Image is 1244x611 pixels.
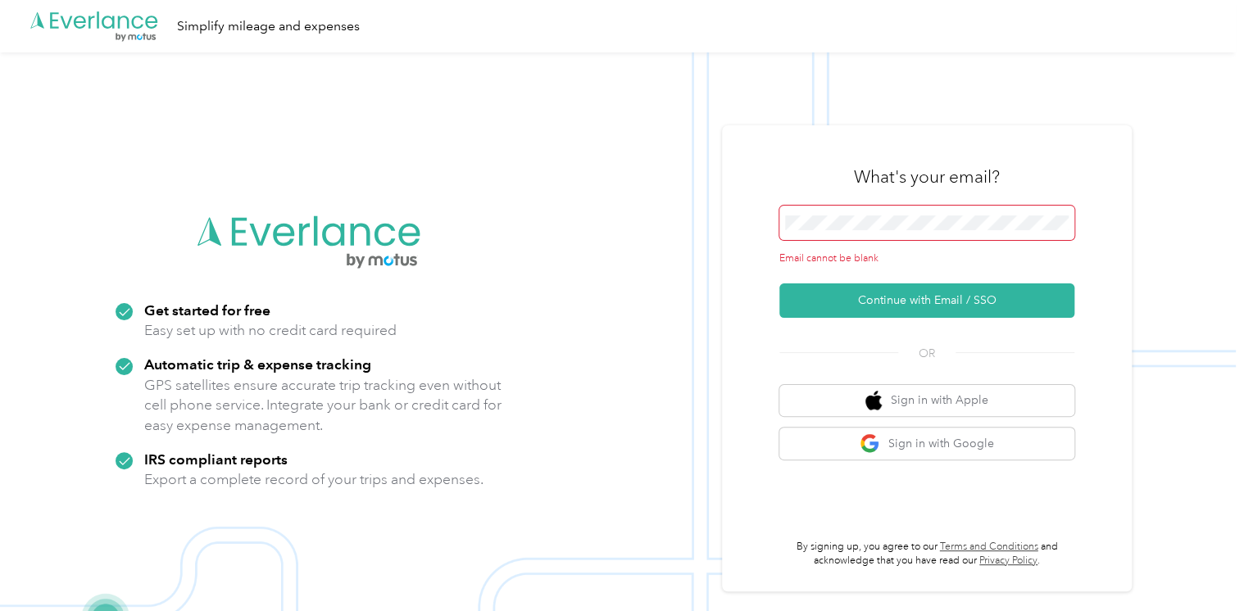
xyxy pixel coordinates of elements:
[779,251,1074,266] div: Email cannot be blank
[144,450,288,468] strong: IRS compliant reports
[779,283,1074,318] button: Continue with Email / SSO
[144,301,270,319] strong: Get started for free
[779,428,1074,459] button: google logoSign in with Google
[854,165,1000,188] h3: What's your email?
[940,541,1038,553] a: Terms and Conditions
[144,355,371,373] strong: Automatic trip & expense tracking
[144,375,502,436] p: GPS satellites ensure accurate trip tracking even without cell phone service. Integrate your bank...
[898,345,956,362] span: OR
[177,16,360,37] div: Simplify mileage and expenses
[860,433,880,454] img: google logo
[779,540,1074,568] p: By signing up, you agree to our and acknowledge that you have read our .
[144,320,397,341] p: Easy set up with no credit card required
[779,385,1074,417] button: apple logoSign in with Apple
[144,469,484,490] p: Export a complete record of your trips and expenses.
[865,391,882,411] img: apple logo
[979,554,1037,567] a: Privacy Policy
